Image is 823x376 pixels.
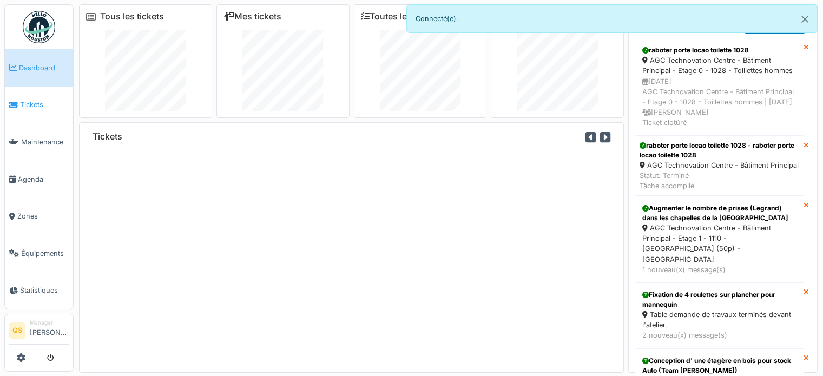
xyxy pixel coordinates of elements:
[20,285,69,295] span: Statistiques
[640,170,799,191] div: Statut: Terminé Tâche accomplie
[642,356,796,375] div: Conception d' une étagère en bois pour stock Auto (Team [PERSON_NAME])
[642,45,796,55] div: raboter porte locao toilette 1028
[640,160,799,170] div: AGC Technovation Centre - Bâtiment Principal
[642,330,796,340] div: 2 nouveau(x) message(s)
[5,87,73,124] a: Tickets
[406,4,818,33] div: Connecté(e).
[361,11,442,22] a: Toutes les tâches
[642,290,796,309] div: Fixation de 4 roulettes sur plancher pour mannequin
[223,11,281,22] a: Mes tickets
[9,322,25,339] li: QS
[635,38,804,135] a: raboter porte locao toilette 1028 AGC Technovation Centre - Bâtiment Principal - Etage 0 - 1028 -...
[19,63,69,73] span: Dashboard
[5,49,73,87] a: Dashboard
[100,11,164,22] a: Tous les tickets
[5,197,73,235] a: Zones
[635,196,804,282] a: Augmenter le nombre de prises (Legrand) dans les chapelles de la [GEOGRAPHIC_DATA] AGC Technovati...
[30,319,69,342] li: [PERSON_NAME]
[642,223,796,265] div: AGC Technovation Centre - Bâtiment Principal - Etage 1 - 1110 - [GEOGRAPHIC_DATA] (50p) - [GEOGRA...
[635,282,804,348] a: Fixation de 4 roulettes sur plancher pour mannequin Table demande de travaux terminés devant l'at...
[635,136,804,196] a: raboter porte locao toilette 1028 - raboter porte locao toilette 1028 AGC Technovation Centre - B...
[5,161,73,198] a: Agenda
[5,272,73,309] a: Statistiques
[5,123,73,161] a: Maintenance
[5,235,73,272] a: Équipements
[642,55,796,76] div: AGC Technovation Centre - Bâtiment Principal - Etage 0 - 1028 - Toillettes hommes
[642,203,796,223] div: Augmenter le nombre de prises (Legrand) dans les chapelles de la [GEOGRAPHIC_DATA]
[18,174,69,184] span: Agenda
[17,211,69,221] span: Zones
[30,319,69,327] div: Manager
[793,5,817,34] button: Close
[93,131,122,142] h6: Tickets
[21,248,69,259] span: Équipements
[21,137,69,147] span: Maintenance
[9,319,69,345] a: QS Manager[PERSON_NAME]
[642,76,796,128] div: [DATE] AGC Technovation Centre - Bâtiment Principal - Etage 0 - 1028 - Toillettes hommes | [DATE]...
[640,141,799,160] div: raboter porte locao toilette 1028 - raboter porte locao toilette 1028
[20,100,69,110] span: Tickets
[23,11,55,43] img: Badge_color-CXgf-gQk.svg
[642,265,796,275] div: 1 nouveau(x) message(s)
[642,309,796,330] div: Table demande de travaux terminés devant l'atelier.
